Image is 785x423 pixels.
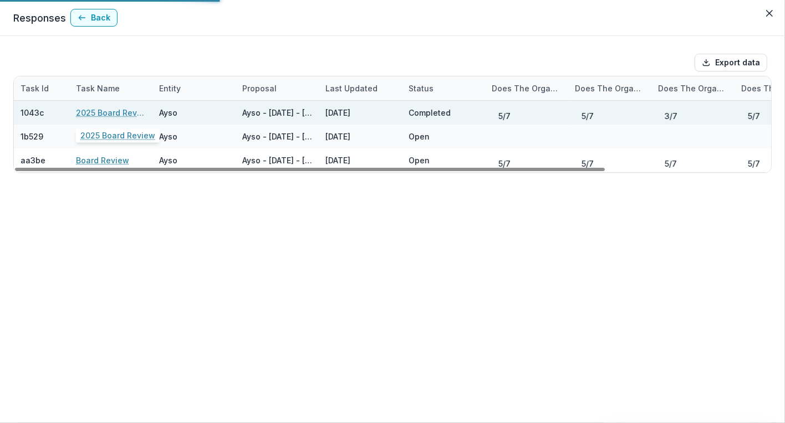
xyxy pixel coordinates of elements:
[319,76,402,100] div: Last Updated
[76,154,129,166] a: Board Review
[402,76,485,100] div: Status
[159,131,177,142] div: Ayso
[319,101,402,125] div: [DATE]
[152,76,236,100] div: Entity
[582,158,594,169] p: 5 / 7
[582,110,594,122] p: 5 / 7
[409,107,451,118] div: Completed
[748,158,760,169] p: 5 / 7
[319,148,402,172] div: [DATE]
[69,76,152,100] div: Task Name
[319,82,384,94] div: Last Updated
[236,76,319,100] div: Proposal
[409,154,430,166] div: Open
[651,82,735,94] div: Does the organization lead programs that advance equity and reduce disparities affecting [DEMOGRA...
[14,76,69,100] div: Task Id
[159,107,177,118] div: Ayso
[568,76,651,100] div: Does the organization provide clear objectives for the need, program, and achievable steps for im...
[70,9,118,27] button: Back
[651,76,735,100] div: Does the organization lead programs that advance equity and reduce disparities affecting [DEMOGRA...
[159,154,177,166] div: Ayso
[568,82,651,94] div: Does the organization provide clear objectives for the need, program, and achievable steps for im...
[748,110,760,122] p: 5 / 7
[242,107,312,118] div: Ayso - [DATE] - [DATE] Grant Application
[402,82,440,94] div: Status
[21,131,43,142] div: 1b529
[76,107,146,118] a: 2025 Board Review
[409,131,430,142] div: Open
[498,110,511,122] p: 5 / 7
[242,154,312,166] div: Ayso - [DATE] - [DATE] Grant Application
[665,110,677,122] p: 3 / 7
[319,125,402,148] div: [DATE]
[69,82,126,94] div: Task Name
[485,76,568,100] div: Does the organization align with the mission and values of the [PERSON_NAME] Foundation including...
[21,154,45,166] div: aa3be
[152,82,187,94] div: Entity
[485,82,568,94] div: Does the organization align with the mission and values of the [PERSON_NAME] Foundation including...
[13,11,66,25] p: Responses
[76,131,146,142] a: 2025 Board Review
[665,158,677,169] p: 5 / 7
[14,82,55,94] div: Task Id
[695,54,767,71] button: Export data
[236,82,283,94] div: Proposal
[21,107,44,118] div: 1043c
[242,131,312,142] div: Ayso - [DATE] - [DATE] Grant Application Copy
[761,4,778,22] button: Close
[498,158,511,169] p: 5 / 7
